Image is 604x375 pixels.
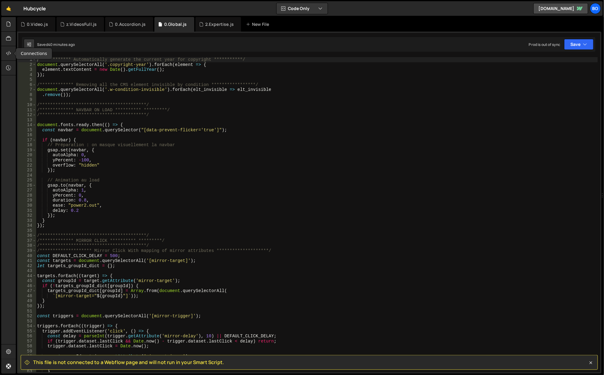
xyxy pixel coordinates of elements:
div: Saved [37,42,75,47]
div: 21 [18,158,36,163]
div: 7 [18,87,36,92]
div: 2.Expertise.js [205,21,234,27]
div: Hubcycle [23,5,46,12]
div: 14 [18,122,36,128]
div: 29 [18,198,36,203]
div: 41 [18,258,36,263]
div: 43 [18,268,36,274]
div: 40 minutes ago [48,42,75,47]
a: 🤙 [1,1,16,16]
div: 12 [18,112,36,118]
a: Bo [590,3,601,14]
div: 16 [18,132,36,138]
div: 38 [18,243,36,248]
button: Save [564,39,594,50]
div: 48 [18,294,36,299]
div: 58 [18,344,36,349]
div: 31 [18,208,36,213]
div: 27 [18,188,36,193]
div: 4 [18,72,36,77]
div: Prod is out of sync [529,42,561,47]
div: 51 [18,309,36,314]
div: 3 [18,67,36,72]
div: 30 [18,203,36,208]
div: 1 [18,57,36,62]
div: 9 [18,97,36,102]
div: 33 [18,218,36,223]
div: 0.Video.js [27,21,48,27]
div: 18 [18,143,36,148]
div: 46 [18,284,36,289]
div: 54 [18,324,36,329]
div: 53 [18,319,36,324]
div: 11 [18,108,36,113]
div: 37 [18,238,36,243]
div: 15 [18,128,36,133]
div: 17 [18,138,36,143]
div: 10 [18,102,36,108]
div: 35 [18,228,36,233]
div: 13 [18,118,36,123]
div: 20 [18,153,36,158]
div: 50 [18,304,36,309]
div: 63 [18,369,36,374]
div: 47 [18,288,36,294]
div: 52 [18,314,36,319]
div: Connections [16,48,52,59]
div: 61 [18,359,36,364]
div: 40 [18,253,36,259]
div: 59 [18,349,36,354]
div: 28 [18,193,36,198]
div: 44 [18,274,36,279]
div: 34 [18,223,36,228]
div: 42 [18,263,36,269]
button: Code Only [277,3,328,14]
div: 2 [18,62,36,67]
div: 56 [18,334,36,339]
div: 49 [18,298,36,304]
div: 8 [18,92,36,98]
div: 60 [18,354,36,359]
div: 55 [18,329,36,334]
span: This file is not connected to a Webflow page and will not run in your Smart Script. [33,359,224,366]
div: 5 [18,77,36,82]
div: 57 [18,339,36,344]
div: 23 [18,168,36,173]
div: 45 [18,278,36,284]
div: 22 [18,163,36,168]
div: 6 [18,82,36,88]
div: 62 [18,364,36,369]
div: 32 [18,213,36,218]
div: 24 [18,173,36,178]
div: z.VideosFull.js [66,21,97,27]
a: [DOMAIN_NAME] [533,3,588,14]
div: 39 [18,248,36,253]
div: 26 [18,183,36,188]
div: 19 [18,148,36,153]
div: 25 [18,178,36,183]
div: 36 [18,233,36,238]
div: 0.Accordion.js [115,21,146,27]
div: 0.Global.js [164,21,187,27]
div: New File [246,21,271,27]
